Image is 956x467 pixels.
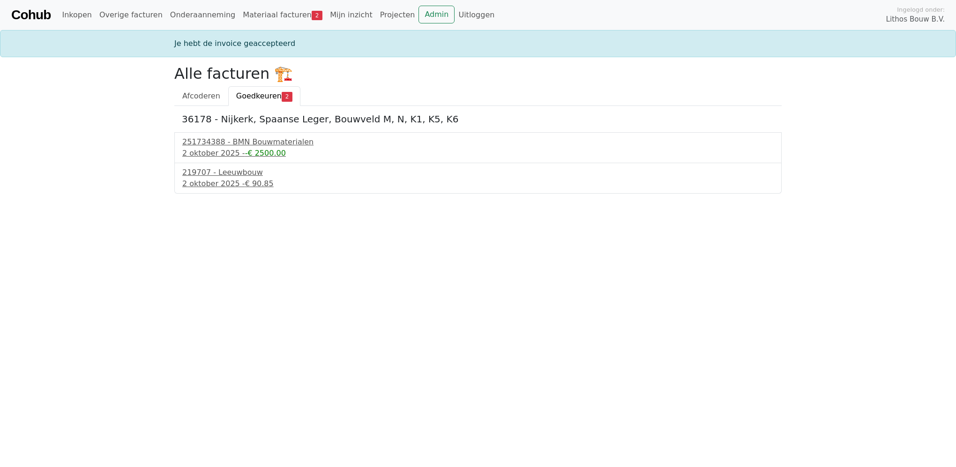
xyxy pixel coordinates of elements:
[182,91,220,100] span: Afcoderen
[239,6,326,24] a: Materiaal facturen2
[228,86,300,106] a: Goedkeuren2
[182,178,774,189] div: 2 oktober 2025 -
[58,6,95,24] a: Inkopen
[182,148,774,159] div: 2 oktober 2025 -
[96,6,166,24] a: Overige facturen
[11,4,51,26] a: Cohub
[326,6,376,24] a: Mijn inzicht
[418,6,455,23] a: Admin
[245,179,274,188] span: € 90.85
[182,136,774,159] a: 251734388 - BMN Bouwmaterialen2 oktober 2025 --€ 2500.00
[455,6,498,24] a: Uitloggen
[376,6,419,24] a: Projecten
[236,91,282,100] span: Goedkeuren
[174,65,782,83] h2: Alle facturen 🏗️
[282,92,292,101] span: 2
[182,167,774,189] a: 219707 - Leeuwbouw2 oktober 2025 -€ 90.85
[245,149,286,158] span: -€ 2500.00
[886,14,945,25] span: Lithos Bouw B.V.
[312,11,322,20] span: 2
[174,86,228,106] a: Afcoderen
[166,6,239,24] a: Onderaanneming
[897,5,945,14] span: Ingelogd onder:
[182,167,774,178] div: 219707 - Leeuwbouw
[182,113,774,125] h5: 36178 - Nijkerk, Spaanse Leger, Bouwveld M, N, K1, K5, K6
[182,136,774,148] div: 251734388 - BMN Bouwmaterialen
[169,38,787,49] div: Je hebt de invoice geaccepteerd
